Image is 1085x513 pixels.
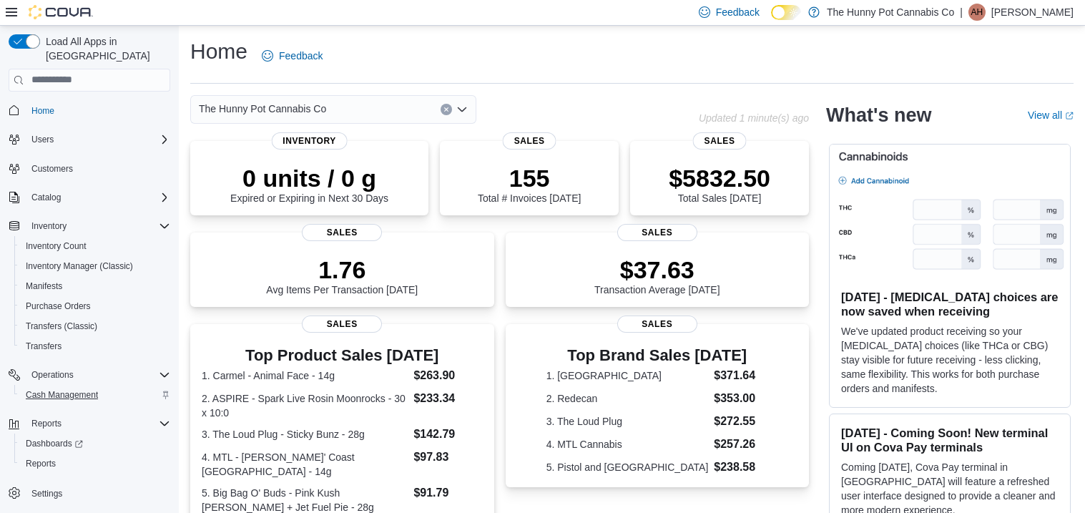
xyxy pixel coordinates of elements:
[14,434,176,454] a: Dashboards
[26,280,62,292] span: Manifests
[714,413,768,430] dd: $272.55
[1065,112,1074,120] svg: External link
[202,450,408,479] dt: 4. MTL - [PERSON_NAME]' Coast [GEOGRAPHIC_DATA] - 14g
[26,321,97,332] span: Transfers (Classic)
[31,220,67,232] span: Inventory
[413,367,482,384] dd: $263.90
[503,132,556,150] span: Sales
[230,164,388,192] p: 0 units / 0 g
[3,216,176,236] button: Inventory
[20,455,62,472] a: Reports
[302,316,382,333] span: Sales
[202,368,408,383] dt: 1. Carmel - Animal Face - 14g
[26,240,87,252] span: Inventory Count
[26,484,170,502] span: Settings
[3,130,176,150] button: Users
[413,390,482,407] dd: $233.34
[26,260,133,272] span: Inventory Manager (Classic)
[594,255,720,295] div: Transaction Average [DATE]
[3,365,176,385] button: Operations
[31,369,74,381] span: Operations
[714,390,768,407] dd: $353.00
[14,316,176,336] button: Transfers (Classic)
[441,104,452,115] button: Clear input
[26,301,91,312] span: Purchase Orders
[279,49,323,63] span: Feedback
[14,296,176,316] button: Purchase Orders
[478,164,581,204] div: Total # Invoices [DATE]
[266,255,418,284] p: 1.76
[20,278,170,295] span: Manifests
[20,338,67,355] a: Transfers
[714,367,768,384] dd: $371.64
[20,278,68,295] a: Manifests
[26,366,170,383] span: Operations
[826,104,931,127] h2: What's new
[26,458,56,469] span: Reports
[26,415,170,432] span: Reports
[266,255,418,295] div: Avg Items Per Transaction [DATE]
[26,485,68,502] a: Settings
[960,4,963,21] p: |
[20,238,170,255] span: Inventory Count
[14,454,176,474] button: Reports
[669,164,770,204] div: Total Sales [DATE]
[3,414,176,434] button: Reports
[31,163,73,175] span: Customers
[3,187,176,207] button: Catalog
[20,386,170,404] span: Cash Management
[26,160,79,177] a: Customers
[20,298,97,315] a: Purchase Orders
[3,158,176,179] button: Customers
[546,414,709,429] dt: 3. The Loud Plug
[20,318,170,335] span: Transfers (Classic)
[20,258,139,275] a: Inventory Manager (Classic)
[199,100,326,117] span: The Hunny Pot Cannabis Co
[26,341,62,352] span: Transfers
[716,5,760,19] span: Feedback
[20,338,170,355] span: Transfers
[31,134,54,145] span: Users
[841,324,1059,396] p: We've updated product receiving so your [MEDICAL_DATA] choices (like THCa or CBG) stay visible fo...
[546,368,709,383] dt: 1. [GEOGRAPHIC_DATA]
[26,438,83,449] span: Dashboards
[693,132,747,150] span: Sales
[669,164,770,192] p: $5832.50
[20,435,170,452] span: Dashboards
[302,224,382,241] span: Sales
[31,105,54,117] span: Home
[20,386,104,404] a: Cash Management
[617,316,697,333] span: Sales
[20,318,103,335] a: Transfers (Classic)
[26,189,67,206] button: Catalog
[26,218,170,235] span: Inventory
[14,236,176,256] button: Inventory Count
[546,437,709,451] dt: 4. MTL Cannabis
[617,224,697,241] span: Sales
[256,41,328,70] a: Feedback
[26,131,59,148] button: Users
[26,189,170,206] span: Catalog
[968,4,986,21] div: Amy Hall
[546,391,709,406] dt: 2. Redecan
[456,104,468,115] button: Open list of options
[827,4,954,21] p: The Hunny Pot Cannabis Co
[14,276,176,296] button: Manifests
[26,218,72,235] button: Inventory
[3,100,176,121] button: Home
[26,131,170,148] span: Users
[699,112,809,124] p: Updated 1 minute(s) ago
[20,298,170,315] span: Purchase Orders
[594,255,720,284] p: $37.63
[971,4,983,21] span: AH
[31,418,62,429] span: Reports
[20,258,170,275] span: Inventory Manager (Classic)
[26,102,170,119] span: Home
[546,460,709,474] dt: 5. Pistol and [GEOGRAPHIC_DATA]
[26,160,170,177] span: Customers
[714,436,768,453] dd: $257.26
[29,5,93,19] img: Cova
[771,20,772,21] span: Dark Mode
[841,426,1059,454] h3: [DATE] - Coming Soon! New terminal UI on Cova Pay terminals
[413,484,482,502] dd: $91.79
